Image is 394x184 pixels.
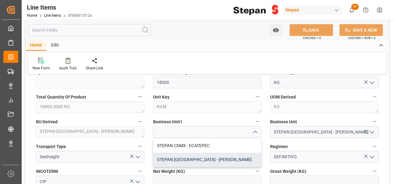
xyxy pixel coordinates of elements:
[36,94,86,100] span: Total Quantity Of Product
[269,24,282,36] button: open menu
[153,139,261,153] div: STEPAN CDMX - ECATEPEC
[153,119,182,125] span: Business Unit1
[270,168,306,175] span: Gross Weight (KG)
[136,93,144,101] button: Total Quantity Of Product
[303,36,321,40] span: Ctrl/CMD + S
[136,167,144,175] button: INCOTERM
[59,65,77,71] div: Audit Trail
[36,101,144,113] textarea: 18000.0000 KG
[283,4,345,16] button: Stepan
[270,143,288,150] span: Regimen
[270,94,296,100] span: UOM Derived
[367,78,376,87] button: open menu
[345,3,359,17] button: show 27 new notifications
[270,101,379,113] textarea: KG
[270,119,297,125] span: Business Unit
[351,4,359,10] span: 27
[86,65,103,71] div: Share Link
[133,152,142,162] button: open menu
[36,126,144,138] textarea: STEPAN [GEOGRAPHIC_DATA] - [PERSON_NAME]
[290,24,333,36] button: SAVE
[370,142,379,150] button: Regimen
[253,167,261,175] button: Net Weight (KG)
[27,13,37,18] a: Home
[153,153,261,167] div: STEPAN [GEOGRAPHIC_DATA] - [PERSON_NAME]
[250,127,259,137] button: close menu
[370,167,379,175] button: Gross Weight (KG)
[25,40,46,51] div: Home
[367,152,376,162] button: open menu
[359,3,373,17] button: Help Center
[33,65,50,71] div: New Form
[36,168,58,175] span: INCOTERM
[367,127,376,137] button: open menu
[46,40,63,51] div: Edit
[233,5,278,15] img: Stepan_Company_logo.svg.png_1713531530.png
[153,94,169,100] span: Unit Key
[36,143,66,150] span: Transport Type
[136,142,144,150] button: Transport Type
[136,117,144,125] button: BU Derived
[153,168,185,175] span: Net Weight (KG)
[283,6,342,15] div: Stepan
[27,3,92,12] div: Line Items
[370,93,379,101] button: UOM Derived
[28,24,151,36] input: Search Fields
[153,101,261,113] textarea: KGM
[44,13,61,18] a: Line Items
[339,24,383,36] button: SAVE & NEW
[36,119,58,125] span: BU Derived
[370,117,379,125] button: Business Unit
[253,93,261,101] button: Unit Key
[348,36,375,40] span: Ctrl/CMD + Shift + S
[253,117,261,125] button: Business Unit1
